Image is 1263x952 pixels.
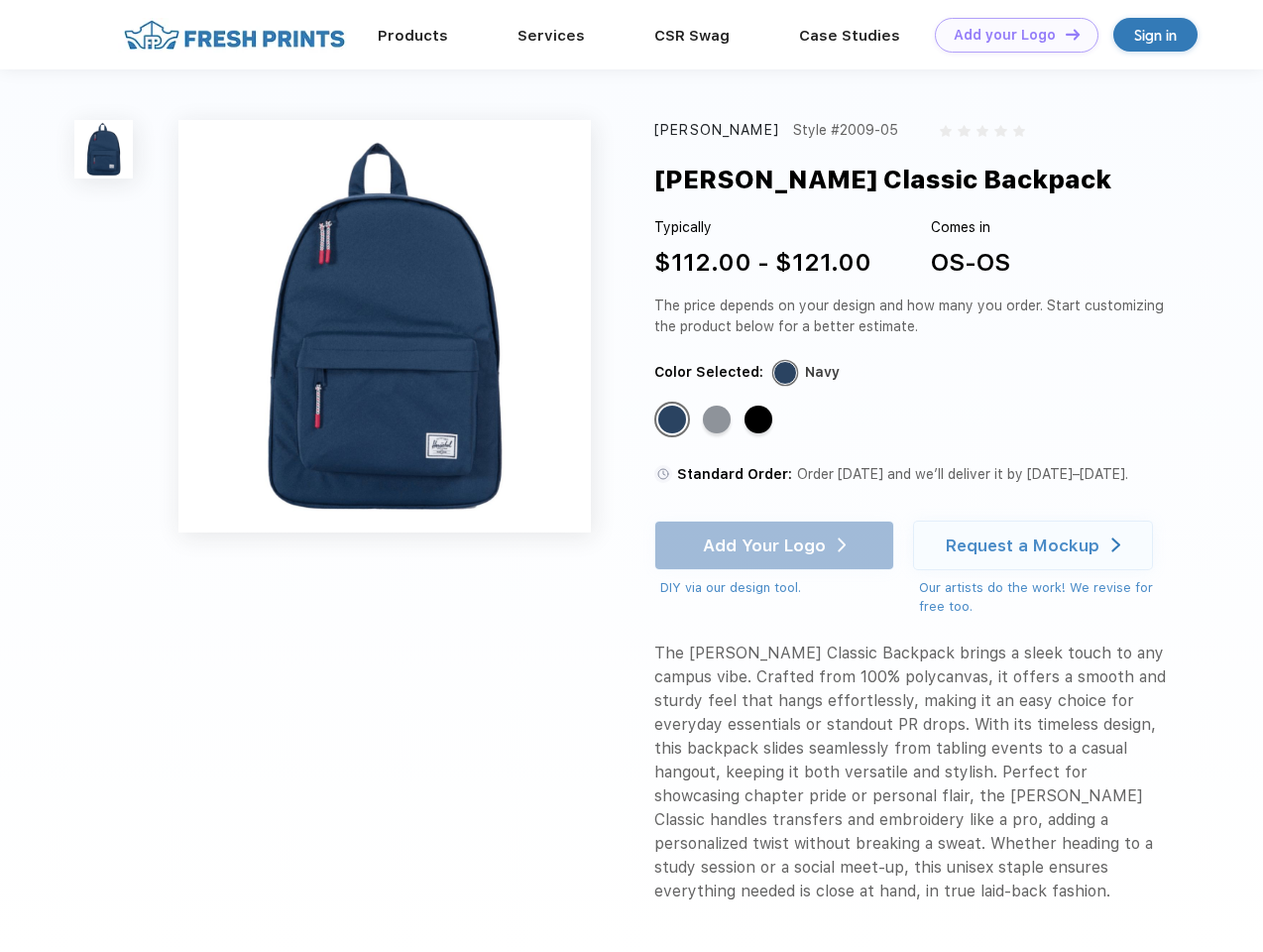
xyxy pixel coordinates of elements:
div: Navy [805,362,840,383]
div: Color Selected: [654,362,763,383]
img: DT [1066,29,1080,40]
img: gray_star.svg [1013,125,1025,137]
img: func=resize&h=100 [74,120,133,178]
div: Add your Logo [954,27,1056,44]
div: Comes in [931,217,1010,238]
div: [PERSON_NAME] [654,120,779,141]
div: The [PERSON_NAME] Classic Backpack brings a sleek touch to any campus vibe. Crafted from 100% pol... [654,642,1172,903]
div: The price depends on your design and how many you order. Start customizing the product below for ... [654,296,1172,337]
div: Typically [654,217,871,238]
a: Products [378,27,448,45]
div: Raven Crosshatch [703,406,731,433]
img: white arrow [1111,537,1120,552]
div: Our artists do the work! We revise for free too. [919,578,1172,617]
a: Sign in [1113,18,1198,52]
div: Navy [658,406,686,433]
div: Black [745,406,772,433]
img: standard order [654,465,672,483]
img: gray_star.svg [994,125,1006,137]
div: Sign in [1134,24,1177,47]
img: gray_star.svg [940,125,952,137]
div: DIY via our design tool. [660,578,894,598]
div: Request a Mockup [946,535,1099,555]
div: $112.00 - $121.00 [654,245,871,281]
img: func=resize&h=640 [178,120,591,533]
img: fo%20logo%202.webp [118,18,351,53]
div: [PERSON_NAME] Classic Backpack [654,161,1111,198]
img: gray_star.svg [976,125,988,137]
span: Standard Order: [677,466,792,482]
div: OS-OS [931,245,1010,281]
div: Style #2009-05 [793,120,898,141]
span: Order [DATE] and we’ll deliver it by [DATE]–[DATE]. [797,466,1128,482]
img: gray_star.svg [958,125,970,137]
